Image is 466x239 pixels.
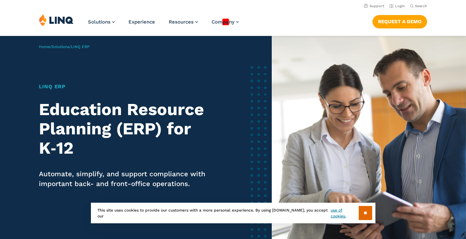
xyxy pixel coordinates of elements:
[88,19,115,25] a: Solutions
[372,14,427,28] nav: Button Navigation
[39,14,74,26] img: LINQ | K‑12 Software
[71,44,90,49] span: LINQ ERP
[88,19,111,25] span: Solutions
[364,4,384,8] a: Support
[39,44,50,49] a: Home
[331,207,358,219] a: use of cookies.
[52,44,69,49] a: Solutions
[389,4,405,8] a: Login
[39,169,222,189] p: Automate, simplify, and support compliance with important back- and front-office operations.
[410,4,427,9] button: Open Search Bar
[39,83,222,91] h1: LINQ ERP
[91,203,375,223] div: This site uses cookies to provide our customers with a more personal experience. By using [DOMAIN...
[88,14,239,35] nav: Primary Navigation
[212,19,234,25] span: Com ny
[372,15,427,28] a: Request a Demo
[39,100,222,158] h2: Education Resource Planning (ERP) for K‑12
[222,19,229,25] em: pa
[129,19,155,25] a: Experience
[169,19,198,25] a: Resources
[415,4,427,8] span: Search
[169,19,194,25] span: Resources
[39,44,90,49] span: / /
[212,19,239,25] a: Company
